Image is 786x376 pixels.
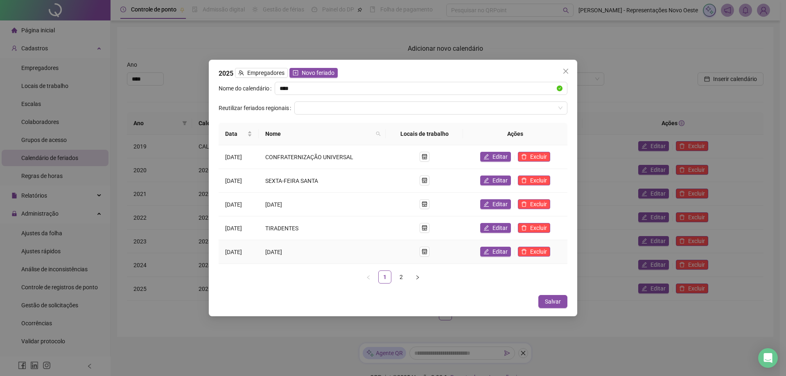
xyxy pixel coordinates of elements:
[411,270,424,284] li: Próxima página
[530,152,547,161] span: Excluir
[530,247,547,256] span: Excluir
[521,201,527,207] span: delete
[559,65,572,78] button: Close
[225,129,246,138] span: Data
[265,178,318,184] span: SEXTA-FEIRA SANTA
[480,152,511,162] button: Editar
[422,249,427,254] span: shop
[265,154,353,160] span: CONFRATERNIZAÇÃO UNIVERSAL
[521,249,527,254] span: delete
[538,295,567,308] button: Salvar
[518,152,550,162] button: Excluir
[562,68,569,74] span: close
[225,224,252,233] div: [DATE]
[521,178,527,183] span: delete
[411,270,424,284] button: right
[422,178,427,183] span: shop
[265,201,282,208] span: [DATE]
[530,200,547,209] span: Excluir
[395,271,407,283] a: 2
[415,275,420,280] span: right
[362,270,375,284] button: left
[518,247,550,257] button: Excluir
[483,178,489,183] span: edit
[302,68,334,77] span: Novo feriado
[374,128,382,140] span: search
[225,248,252,257] div: [DATE]
[392,129,456,138] div: Locais de trabalho
[480,247,511,257] button: Editar
[492,247,508,256] span: Editar
[518,199,550,209] button: Excluir
[225,200,252,209] div: [DATE]
[366,275,371,280] span: left
[521,154,527,160] span: delete
[480,176,511,185] button: Editar
[395,270,408,284] li: 2
[379,271,391,283] a: 1
[293,70,298,76] span: plus-square
[225,176,252,185] div: [DATE]
[289,68,338,78] button: Novo feriado
[480,223,511,233] button: Editar
[518,223,550,233] button: Excluir
[265,249,282,255] span: [DATE]
[247,68,285,77] span: Empregadores
[483,249,489,254] span: edit
[480,199,511,209] button: Editar
[470,129,561,138] div: Ações
[422,154,427,160] span: shop
[376,131,381,136] span: search
[483,154,489,160] span: edit
[492,200,508,209] span: Editar
[219,101,294,115] label: Reutilizar feriados regionais
[378,270,391,284] li: 1
[483,201,489,207] span: edit
[492,152,508,161] span: Editar
[235,68,288,78] button: Empregadores
[492,223,508,232] span: Editar
[238,70,244,76] span: team
[545,297,561,306] span: Salvar
[362,270,375,284] li: Página anterior
[422,225,427,231] span: shop
[422,201,427,207] span: shop
[492,176,508,185] span: Editar
[530,176,547,185] span: Excluir
[265,129,373,138] span: Nome
[219,68,567,79] div: 2025
[219,123,259,145] th: Data
[219,82,275,95] label: Nome do calendário
[265,225,298,232] span: TIRADENTES
[225,153,252,162] div: [DATE]
[530,223,547,232] span: Excluir
[521,225,527,231] span: delete
[518,176,550,185] button: Excluir
[483,225,489,231] span: edit
[758,348,778,368] div: Open Intercom Messenger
